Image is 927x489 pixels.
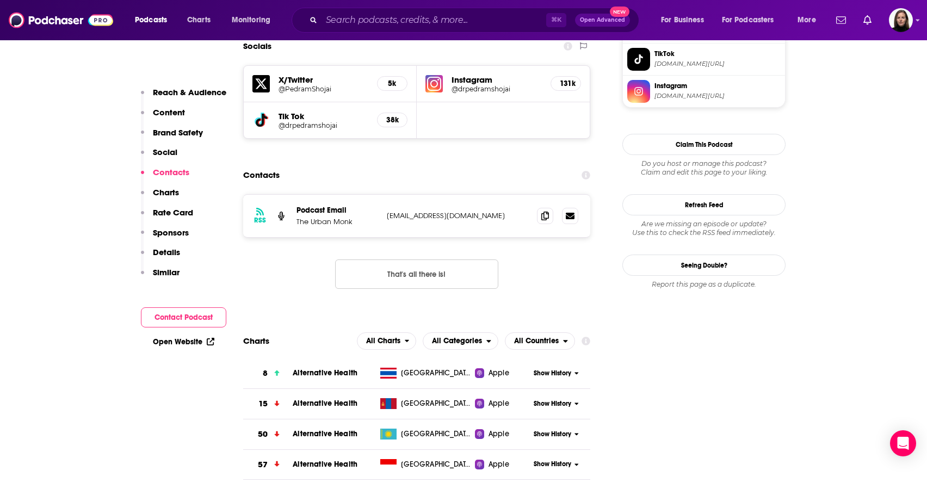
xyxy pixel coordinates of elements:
[9,10,113,30] a: Podchaser - Follow, Share and Rate Podcasts
[293,368,357,377] a: Alternative Health
[141,247,180,267] button: Details
[534,460,571,469] span: Show History
[258,428,268,441] h3: 50
[254,216,266,225] h3: RSS
[489,368,509,379] span: Apple
[293,429,357,438] a: Alternative Health
[141,87,226,107] button: Reach & Audience
[141,267,180,287] button: Similar
[401,398,472,409] span: Mongolia
[452,75,542,85] h5: Instagram
[627,80,781,103] a: Instagram[DOMAIN_NAME][URL]
[153,247,180,257] p: Details
[376,459,475,470] a: [GEOGRAPHIC_DATA]
[425,75,443,92] img: iconImage
[654,81,781,91] span: Instagram
[187,13,211,28] span: Charts
[357,332,417,350] button: open menu
[452,85,542,93] h5: @drpedramshojai
[135,13,167,28] span: Podcasts
[654,92,781,100] span: instagram.com/drpedramshojai
[889,8,913,32] span: Logged in as BevCat3
[153,207,193,218] p: Rate Card
[622,159,786,177] div: Claim and edit this page to your liking.
[279,75,368,85] h5: X/Twitter
[153,127,203,138] p: Brand Safety
[889,8,913,32] button: Show profile menu
[715,11,790,29] button: open menu
[243,358,293,388] a: 8
[790,11,830,29] button: open menu
[366,337,400,345] span: All Charts
[153,87,226,97] p: Reach & Audience
[534,430,571,439] span: Show History
[263,367,268,380] h3: 8
[722,13,774,28] span: For Podcasters
[279,85,368,93] a: @PedramShojai
[622,255,786,276] a: Seeing Double?
[335,259,498,289] button: Nothing here.
[475,398,530,409] a: Apple
[514,337,559,345] span: All Countries
[832,11,850,29] a: Show notifications dropdown
[489,429,509,440] span: Apple
[622,280,786,289] div: Report this page as a duplicate.
[153,147,177,157] p: Social
[661,13,704,28] span: For Business
[622,194,786,215] button: Refresh Feed
[530,369,583,378] button: Show History
[401,429,472,440] span: Kazakhstan
[243,165,280,185] h2: Contacts
[141,187,179,207] button: Charts
[401,368,472,379] span: Thailand
[296,206,378,215] p: Podcast Email
[386,115,398,125] h5: 38k
[534,399,571,408] span: Show History
[141,207,193,227] button: Rate Card
[654,60,781,68] span: tiktok.com/@drpedramshojai
[153,187,179,197] p: Charts
[530,460,583,469] button: Show History
[127,11,181,29] button: open menu
[386,79,398,88] h5: 5k
[153,267,180,277] p: Similar
[475,368,530,379] a: Apple
[180,11,217,29] a: Charts
[560,79,572,88] h5: 131k
[622,159,786,168] span: Do you host or manage this podcast?
[654,49,781,59] span: TikTok
[357,332,417,350] h2: Platforms
[293,399,357,408] a: Alternative Health
[489,398,509,409] span: Apple
[505,332,575,350] h2: Countries
[580,17,625,23] span: Open Advanced
[232,13,270,28] span: Monitoring
[546,13,566,27] span: ⌘ K
[243,36,271,57] h2: Socials
[376,398,475,409] a: [GEOGRAPHIC_DATA]
[530,430,583,439] button: Show History
[432,337,482,345] span: All Categories
[258,398,268,410] h3: 15
[627,48,781,71] a: TikTok[DOMAIN_NAME][URL]
[376,368,475,379] a: [GEOGRAPHIC_DATA]
[141,167,189,187] button: Contacts
[296,217,378,226] p: The Urban Monk
[293,460,357,469] span: Alternative Health
[622,134,786,155] button: Claim This Podcast
[258,459,268,471] h3: 57
[475,429,530,440] a: Apple
[243,389,293,419] a: 15
[153,107,185,117] p: Content
[243,419,293,449] a: 50
[889,8,913,32] img: User Profile
[798,13,816,28] span: More
[279,121,368,129] a: @drpedramshojai
[243,336,269,346] h2: Charts
[622,220,786,237] div: Are we missing an episode or update? Use this to check the RSS feed immediately.
[243,450,293,480] a: 57
[653,11,718,29] button: open menu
